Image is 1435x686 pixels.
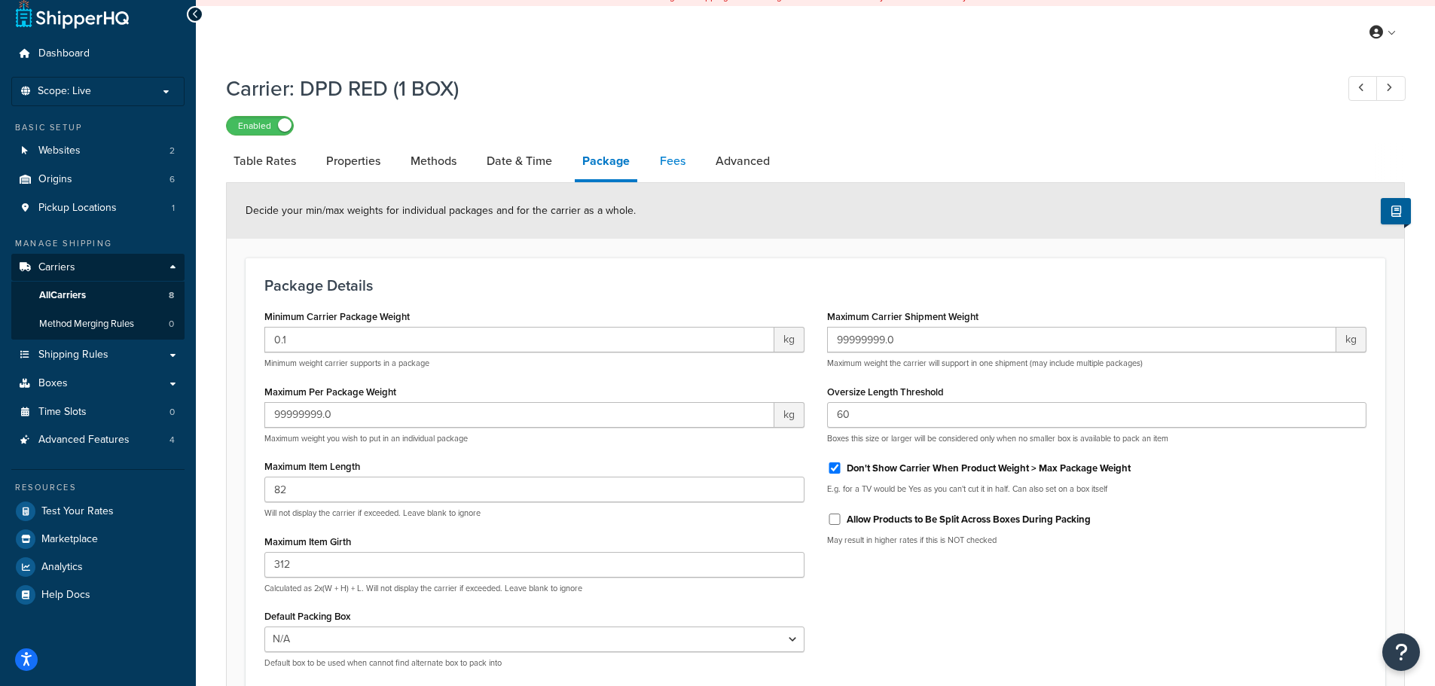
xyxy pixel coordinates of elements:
h1: Carrier: DPD RED (1 BOX) [226,74,1321,103]
p: Will not display the carrier if exceeded. Leave blank to ignore [264,508,805,519]
label: Default Packing Box [264,611,350,622]
span: Pickup Locations [38,202,117,215]
span: kg [774,402,805,428]
label: Enabled [227,117,293,135]
span: Analytics [41,561,83,574]
li: Origins [11,166,185,194]
a: Time Slots0 [11,398,185,426]
span: kg [774,327,805,352]
span: kg [1336,327,1366,352]
span: Method Merging Rules [39,318,134,331]
a: Properties [319,143,388,179]
span: Websites [38,145,81,157]
div: Basic Setup [11,121,185,134]
p: Calculated as 2x(W + H) + L. Will not display the carrier if exceeded. Leave blank to ignore [264,583,805,594]
div: Resources [11,481,185,494]
span: Help Docs [41,589,90,602]
span: Dashboard [38,47,90,60]
label: Maximum Item Girth [264,536,351,547]
button: Open Resource Center [1382,633,1420,671]
a: Carriers [11,254,185,282]
a: Package [575,143,637,182]
span: All Carriers [39,289,86,302]
div: Manage Shipping [11,237,185,250]
a: Table Rates [226,143,304,179]
h3: Package Details [264,277,1366,294]
a: Date & Time [479,143,560,179]
p: Default box to be used when cannot find alternate box to pack into [264,657,805,669]
a: Help Docs [11,581,185,608]
li: Websites [11,137,185,165]
a: Next Record [1376,76,1406,101]
a: Test Your Rates [11,498,185,525]
a: Fees [652,143,693,179]
p: May result in higher rates if this is NOT checked [827,535,1367,546]
li: Method Merging Rules [11,310,185,338]
a: Advanced Features4 [11,426,185,454]
a: Methods [403,143,464,179]
label: Maximum Carrier Shipment Weight [827,311,979,322]
a: Analytics [11,553,185,581]
label: Oversize Length Threshold [827,386,944,398]
span: Time Slots [38,406,87,419]
span: Advanced Features [38,434,130,447]
li: Carriers [11,254,185,340]
span: Marketplace [41,533,98,546]
span: 0 [169,318,174,331]
a: Dashboard [11,40,185,68]
p: Maximum weight the carrier will support in one shipment (may include multiple packages) [827,358,1367,369]
label: Minimum Carrier Package Weight [264,311,410,322]
a: Advanced [708,143,777,179]
span: 8 [169,289,174,302]
span: Origins [38,173,72,186]
a: Origins6 [11,166,185,194]
label: Don't Show Carrier When Product Weight > Max Package Weight [847,462,1131,475]
span: 0 [169,406,175,419]
a: Pickup Locations1 [11,194,185,222]
a: Boxes [11,370,185,398]
span: Test Your Rates [41,505,114,518]
span: 1 [172,202,175,215]
span: Boxes [38,377,68,390]
span: Shipping Rules [38,349,108,361]
li: Pickup Locations [11,194,185,222]
label: Maximum Per Package Weight [264,386,396,398]
label: Allow Products to Be Split Across Boxes During Packing [847,513,1091,526]
p: Boxes this size or larger will be considered only when no smaller box is available to pack an item [827,433,1367,444]
a: Shipping Rules [11,341,185,369]
a: Previous Record [1348,76,1378,101]
button: Show Help Docs [1381,198,1411,224]
a: Marketplace [11,526,185,553]
li: Time Slots [11,398,185,426]
a: Method Merging Rules0 [11,310,185,338]
li: Advanced Features [11,426,185,454]
span: 4 [169,434,175,447]
span: 2 [169,145,175,157]
p: Minimum weight carrier supports in a package [264,358,805,369]
a: Websites2 [11,137,185,165]
p: E.g. for a TV would be Yes as you can't cut it in half. Can also set on a box itself [827,483,1367,495]
span: Decide your min/max weights for individual packages and for the carrier as a whole. [246,203,636,218]
a: AllCarriers8 [11,282,185,309]
span: 6 [169,173,175,186]
p: Maximum weight you wish to put in an individual package [264,433,805,444]
span: Scope: Live [38,85,91,98]
label: Maximum Item Length [264,461,360,472]
span: Carriers [38,261,75,274]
